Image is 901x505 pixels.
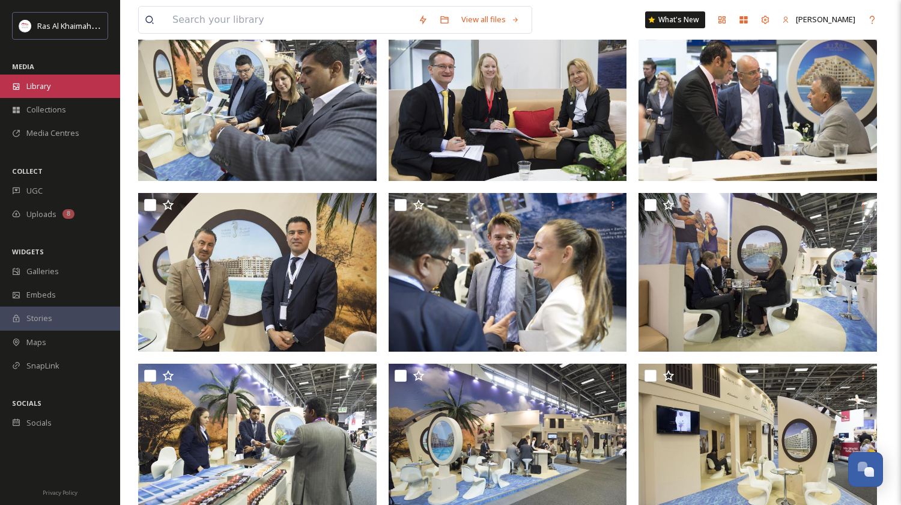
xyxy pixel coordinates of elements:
[26,289,56,301] span: Embeds
[12,247,44,256] span: WIDGETS
[796,14,855,25] span: [PERSON_NAME]
[166,7,412,33] input: Search your library
[26,417,52,429] span: Socials
[12,62,34,71] span: MEDIA
[26,360,59,372] span: SnapLink
[138,193,377,352] img: world travel market 2014.jpg
[12,167,43,176] span: COLLECT
[26,185,43,197] span: UGC
[62,209,74,219] div: 8
[776,8,861,31] a: [PERSON_NAME]
[639,193,877,352] img: world travel market 2014.jpg
[848,452,883,487] button: Open Chat
[26,104,66,115] span: Collections
[26,337,46,348] span: Maps
[37,20,207,31] span: Ras Al Khaimah Tourism Development Authority
[43,485,77,499] a: Privacy Policy
[26,81,50,92] span: Library
[26,127,79,139] span: Media Centres
[26,266,59,277] span: Galleries
[389,193,627,352] img: world travel market 2014.jpg
[389,22,627,181] img: world travel market 2014.jpg
[138,22,377,181] img: world travel market 2014.jpg
[43,489,77,497] span: Privacy Policy
[455,8,526,31] a: View all files
[639,22,877,181] img: world travel market 2014.jpg
[19,20,31,32] img: Logo_RAKTDA_RGB-01.png
[26,209,56,220] span: Uploads
[26,313,52,324] span: Stories
[645,11,705,28] a: What's New
[12,399,41,408] span: SOCIALS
